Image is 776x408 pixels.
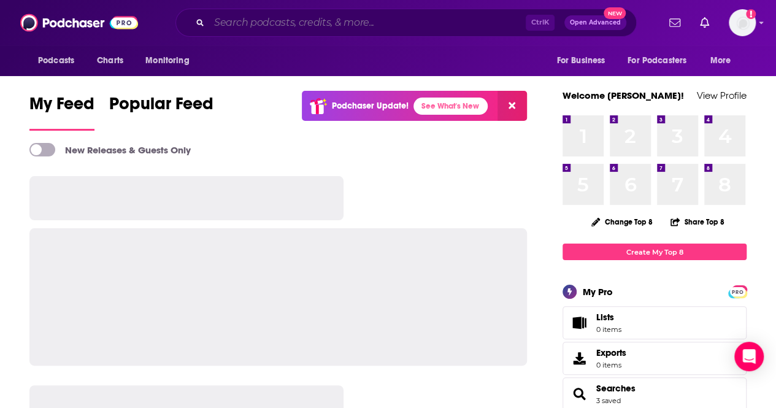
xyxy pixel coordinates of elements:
[563,90,684,101] a: Welcome [PERSON_NAME]!
[137,49,205,72] button: open menu
[710,52,731,69] span: More
[563,244,747,260] a: Create My Top 8
[29,93,94,131] a: My Feed
[29,49,90,72] button: open menu
[567,385,591,402] a: Searches
[556,52,605,69] span: For Business
[604,7,626,19] span: New
[89,49,131,72] a: Charts
[746,9,756,19] svg: Add a profile image
[734,342,764,371] div: Open Intercom Messenger
[563,342,747,375] a: Exports
[145,52,189,69] span: Monitoring
[583,286,613,298] div: My Pro
[548,49,620,72] button: open menu
[29,143,191,156] a: New Releases & Guests Only
[697,90,747,101] a: View Profile
[596,396,621,405] a: 3 saved
[97,52,123,69] span: Charts
[596,312,621,323] span: Lists
[563,306,747,339] a: Lists
[526,15,555,31] span: Ctrl K
[730,287,745,296] a: PRO
[109,93,213,131] a: Popular Feed
[670,210,725,234] button: Share Top 8
[620,49,704,72] button: open menu
[175,9,637,37] div: Search podcasts, credits, & more...
[664,12,685,33] a: Show notifications dropdown
[596,325,621,334] span: 0 items
[209,13,526,33] input: Search podcasts, credits, & more...
[730,287,745,296] span: PRO
[29,93,94,121] span: My Feed
[596,312,614,323] span: Lists
[567,350,591,367] span: Exports
[567,314,591,331] span: Lists
[628,52,686,69] span: For Podcasters
[596,383,636,394] a: Searches
[596,361,626,369] span: 0 items
[564,15,626,30] button: Open AdvancedNew
[570,20,621,26] span: Open Advanced
[584,214,660,229] button: Change Top 8
[729,9,756,36] button: Show profile menu
[702,49,747,72] button: open menu
[332,101,409,111] p: Podchaser Update!
[695,12,714,33] a: Show notifications dropdown
[413,98,488,115] a: See What's New
[38,52,74,69] span: Podcasts
[596,347,626,358] span: Exports
[109,93,213,121] span: Popular Feed
[729,9,756,36] span: Logged in as esmith_bg
[20,11,138,34] img: Podchaser - Follow, Share and Rate Podcasts
[729,9,756,36] img: User Profile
